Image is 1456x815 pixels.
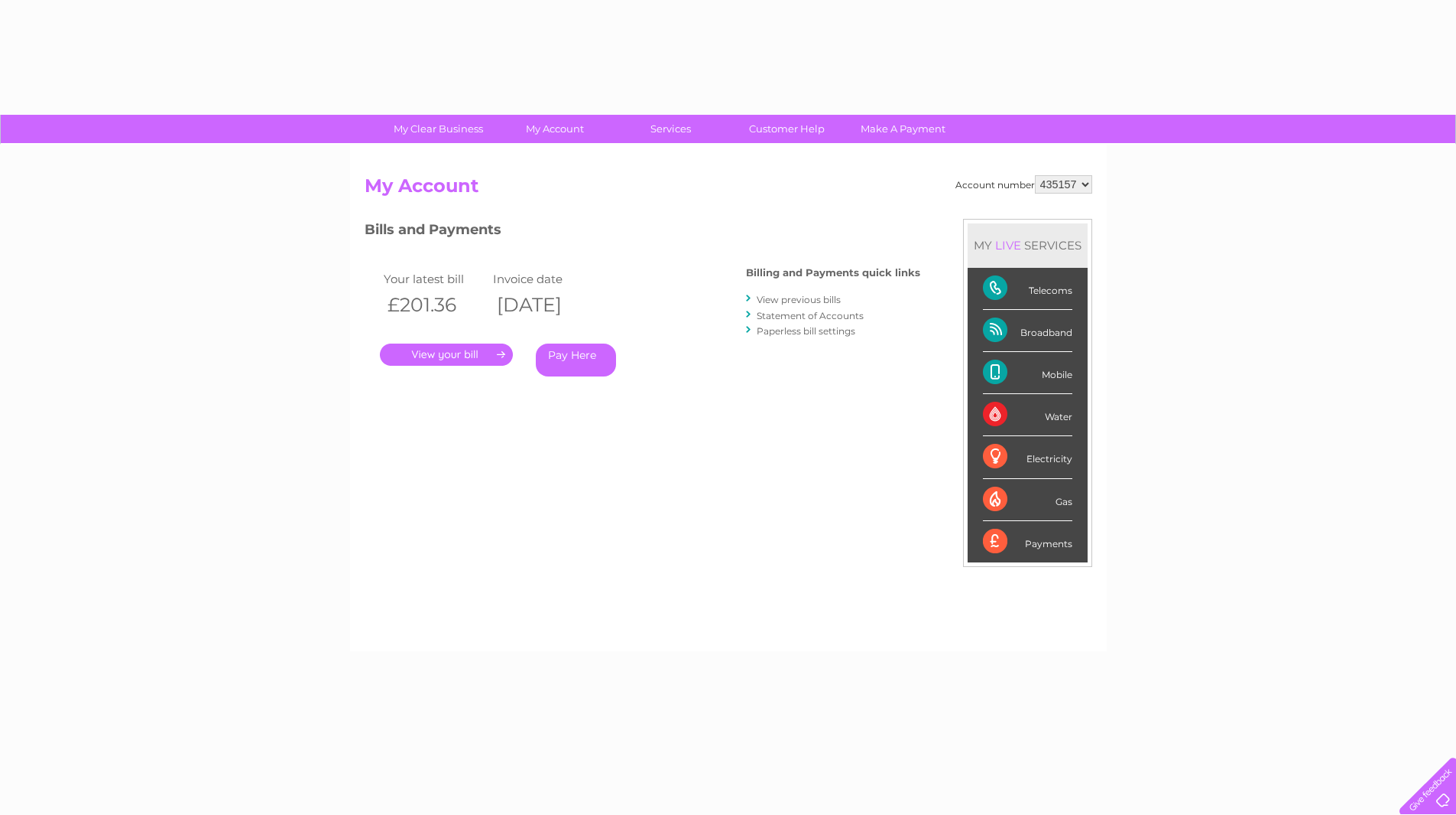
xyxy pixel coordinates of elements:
div: Payments [983,521,1072,562]
h4: Billing and Payments quick links [746,267,920,279]
div: Mobile [983,352,1072,394]
a: View previous bills [757,294,841,305]
a: Services [608,115,734,143]
a: My Account [491,115,618,143]
a: . [380,344,513,366]
a: Statement of Accounts [757,310,864,321]
th: [DATE] [489,289,599,321]
div: Telecoms [983,268,1072,310]
div: Water [983,394,1072,436]
h2: My Account [365,175,1092,204]
td: Your latest bill [380,269,490,289]
div: LIVE [992,238,1024,253]
div: Gas [983,479,1072,521]
div: Electricity [983,436,1072,478]
a: Customer Help [724,115,850,143]
div: Account number [955,175,1092,194]
a: Paperless bill settings [757,325,855,337]
h3: Bills and Payments [365,219,920,246]
a: Make A Payment [840,115,966,143]
a: Pay Here [536,344,616,377]
div: MY SERVICES [968,223,1088,267]
td: Invoice date [489,269,599,289]
a: My Clear Business [375,115,501,143]
div: Broadband [983,310,1072,352]
th: £201.36 [380,289,490,321]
